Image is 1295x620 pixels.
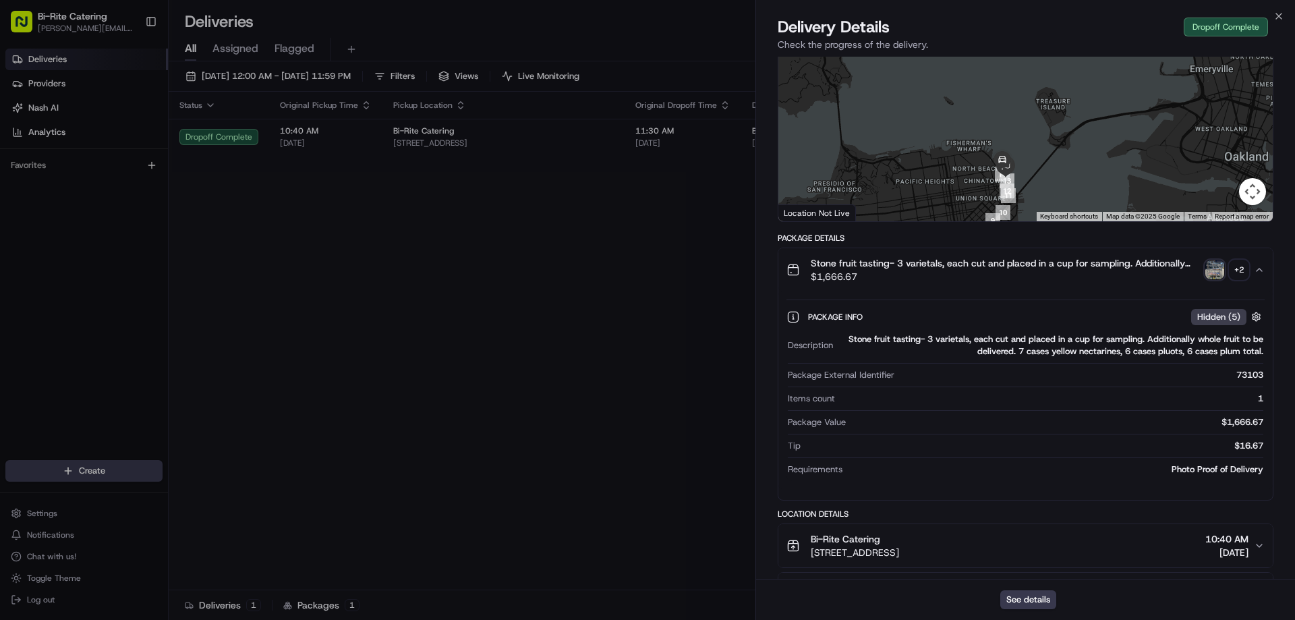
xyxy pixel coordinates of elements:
a: Terms [1188,213,1207,220]
div: $16.67 [806,440,1263,452]
img: Google [782,204,826,221]
a: 📗Knowledge Base [8,296,109,320]
button: Stone fruit tasting- 3 varietals, each cut and placed in a cup for sampling. Additionally whole f... [778,248,1273,291]
span: Map data ©2025 Google [1106,213,1180,220]
input: Clear [35,87,223,101]
span: [STREET_ADDRESS] [811,546,899,559]
span: Tip [788,440,801,452]
div: Stone fruit tasting- 3 varietals, each cut and placed in a cup for sampling. Additionally whole f... [778,291,1273,500]
p: Welcome 👋 [13,54,246,76]
div: 13 [1000,173,1014,188]
span: Klarizel Pensader [42,209,111,220]
img: Nash [13,13,40,40]
button: Keyboard shortcuts [1040,212,1098,221]
div: 12 [1000,184,1014,198]
button: Map camera controls [1239,178,1266,205]
div: Start new chat [61,129,221,142]
span: [PERSON_NAME] [42,246,109,256]
span: Stone fruit tasting- 3 varietals, each cut and placed in a cup for sampling. Additionally whole f... [811,256,1200,270]
span: Package Info [808,312,865,322]
div: 9 [985,213,1000,228]
button: Start new chat [229,133,246,149]
span: Package Value [788,416,846,428]
img: photo_proof_of_pickup image [1205,260,1224,279]
span: Delivery Details [778,16,890,38]
span: Items count [788,393,835,405]
img: 1736555255976-a54dd68f-1ca7-489b-9aae-adbdc363a1c4 [27,246,38,257]
span: Knowledge Base [27,302,103,315]
span: API Documentation [127,302,217,315]
img: 4920774857489_3d7f54699973ba98c624_72.jpg [28,129,53,153]
button: See all [209,173,246,189]
div: + 2 [1230,260,1248,279]
div: 11 [1001,188,1016,203]
p: Check the progress of the delivery. [778,38,1273,51]
div: Photo Proof of Delivery [848,463,1263,476]
div: Location Details [778,509,1273,519]
span: 10:40 AM [1205,532,1248,546]
img: 1736555255976-a54dd68f-1ca7-489b-9aae-adbdc363a1c4 [27,210,38,221]
div: Package Details [778,233,1273,244]
div: Past conversations [13,175,90,186]
button: See details [1000,590,1056,609]
button: photo_proof_of_pickup image+2 [1205,260,1248,279]
span: Requirements [788,463,842,476]
span: Bi-Rite Catering [811,532,880,546]
a: Powered byPylon [95,334,163,345]
img: Klarizel Pensader [13,196,35,218]
div: 💻 [114,303,125,314]
a: Report a map error [1215,213,1269,220]
div: Location Not Live [778,204,856,221]
span: [DATE] [121,209,149,220]
span: • [114,209,119,220]
img: Grace Nketiah [13,233,35,254]
span: Package External Identifier [788,369,894,381]
a: Open this area in Google Maps (opens a new window) [782,204,826,221]
button: Hidden (5) [1191,308,1265,325]
a: 💻API Documentation [109,296,222,320]
span: [DATE] [1205,546,1248,559]
span: Pylon [134,335,163,345]
div: 73103 [900,369,1263,381]
span: Description [788,339,833,351]
span: • [112,246,117,256]
div: 10 [996,205,1010,220]
img: 1736555255976-a54dd68f-1ca7-489b-9aae-adbdc363a1c4 [13,129,38,153]
span: [DATE] [119,246,147,256]
div: $1,666.67 [851,416,1263,428]
div: 1 [840,393,1263,405]
div: Stone fruit tasting- 3 varietals, each cut and placed in a cup for sampling. Additionally whole f... [838,333,1263,358]
div: We're available if you need us! [61,142,185,153]
span: Hidden ( 5 ) [1197,311,1240,323]
button: Bi-Rite Catering[STREET_ADDRESS]10:40 AM[DATE] [778,524,1273,567]
span: $1,666.67 [811,270,1200,283]
div: 📗 [13,303,24,314]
